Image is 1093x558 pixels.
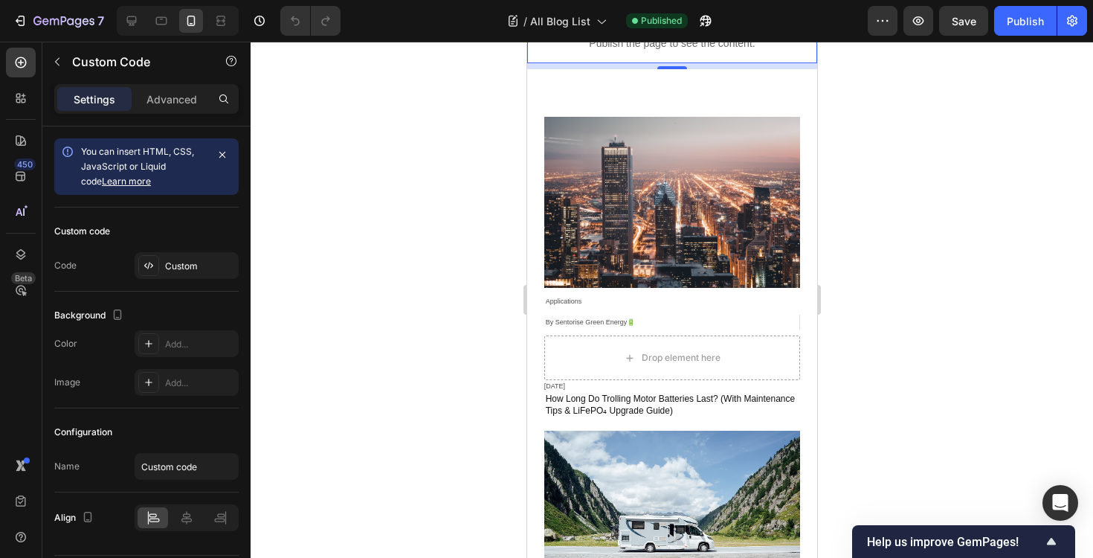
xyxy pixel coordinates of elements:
div: Add... [165,376,235,390]
div: Custom code [54,225,110,238]
button: Show survey - Help us improve GemPages! [867,533,1060,551]
p: Custom Code [72,53,199,71]
span: Published [641,14,682,28]
div: Name [54,460,80,473]
div: Open Intercom Messenger [1042,485,1078,521]
div: Add... [165,338,235,351]
div: Undo/Redo [280,6,341,36]
iframe: Design area [527,42,817,558]
div: Code [54,259,77,272]
button: Save [939,6,988,36]
button: 7 [6,6,111,36]
span: / [523,13,527,29]
div: Color [54,337,77,350]
span: You can insert HTML, CSS, JavaScript or Liquid code [81,146,194,187]
div: Beta [11,272,36,284]
div: Background [54,306,126,326]
p: 7 [97,12,104,30]
div: Publish [1007,13,1044,29]
div: 450 [14,158,36,170]
div: Custom [165,260,235,273]
span: Help us improve GemPages! [867,535,1042,549]
span: All Blog List [530,13,590,29]
span: Save [952,15,976,28]
button: Publish [994,6,1057,36]
a: Learn more [102,176,151,187]
div: Image [54,376,80,389]
div: Configuration [54,426,112,439]
p: Settings [74,92,115,107]
p: Advanced [146,92,197,107]
div: Align [54,508,97,528]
